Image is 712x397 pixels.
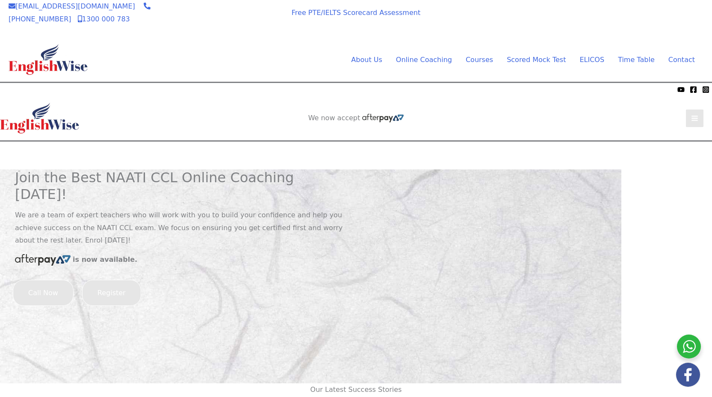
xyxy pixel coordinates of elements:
a: About UsMenu Toggle [344,53,389,66]
h1: Join the Best NAATI CCL Online Coaching [DATE]! [15,169,350,202]
a: ELICOS [573,53,611,66]
nav: Site Navigation: Main Menu [331,53,695,66]
p: Our Latest Success Stories [15,383,697,396]
a: [EMAIL_ADDRESS][DOMAIN_NAME] [9,2,135,10]
button: Call Now [13,280,74,306]
a: Facebook [690,86,697,93]
a: Free PTE/IELTS Scorecard Assessment [292,9,420,17]
span: Courses [466,56,493,64]
aside: Header Widget 1 [281,142,431,169]
img: Afterpay-Logo [15,254,71,266]
img: Afterpay-Logo [362,114,404,122]
img: Afterpay-Logo [231,21,255,25]
b: is now available. [73,255,137,264]
span: ELICOS [579,56,604,64]
aside: Header Widget 1 [554,5,703,33]
span: We now accept [4,85,50,94]
span: We now accept [221,10,266,19]
a: Instagram [702,86,709,93]
a: 1300 000 783 [78,15,130,23]
span: Online Coaching [396,56,452,64]
span: Time Table [618,56,655,64]
a: Scored Mock TestMenu Toggle [500,53,573,66]
a: Call Now [13,289,74,297]
p: We are a team of expert teachers who will work with you to build your confidence and help you ach... [15,209,350,247]
span: Scored Mock Test [507,56,566,64]
a: AI SCORED PTE SOFTWARE REGISTER FOR FREE SOFTWARE TRIAL [563,12,695,29]
img: white-facebook.png [676,363,700,387]
a: Register [82,289,141,297]
img: Afterpay-Logo [52,87,75,92]
a: Contact [662,53,695,66]
a: YouTube [677,86,685,93]
a: Time TableMenu Toggle [611,53,662,66]
button: Register [82,280,141,306]
a: CoursesMenu Toggle [459,53,500,66]
a: AI SCORED PTE SOFTWARE REGISTER FOR FREE SOFTWARE TRIAL [290,148,422,166]
a: [PHONE_NUMBER] [9,2,151,23]
a: Online CoachingMenu Toggle [389,53,459,66]
span: About Us [351,56,382,64]
span: We now accept [308,114,360,122]
img: cropped-ew-logo [9,44,88,75]
span: Contact [668,56,695,64]
aside: Header Widget 2 [304,114,408,123]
